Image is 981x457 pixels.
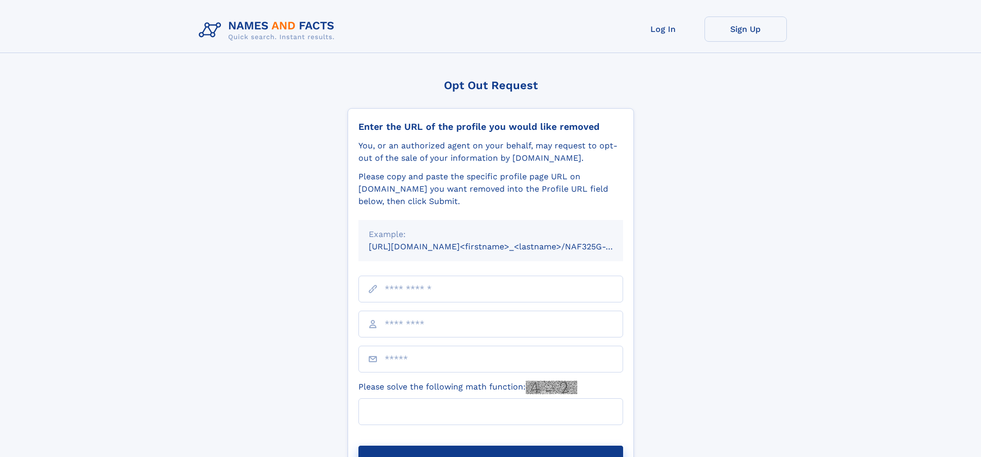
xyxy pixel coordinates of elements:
[195,16,343,44] img: Logo Names and Facts
[358,381,577,394] label: Please solve the following math function:
[348,79,634,92] div: Opt Out Request
[369,228,613,241] div: Example:
[358,171,623,208] div: Please copy and paste the specific profile page URL on [DOMAIN_NAME] you want removed into the Pr...
[358,140,623,164] div: You, or an authorized agent on your behalf, may request to opt-out of the sale of your informatio...
[622,16,704,42] a: Log In
[358,121,623,132] div: Enter the URL of the profile you would like removed
[369,242,643,251] small: [URL][DOMAIN_NAME]<firstname>_<lastname>/NAF325G-xxxxxxxx
[704,16,787,42] a: Sign Up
